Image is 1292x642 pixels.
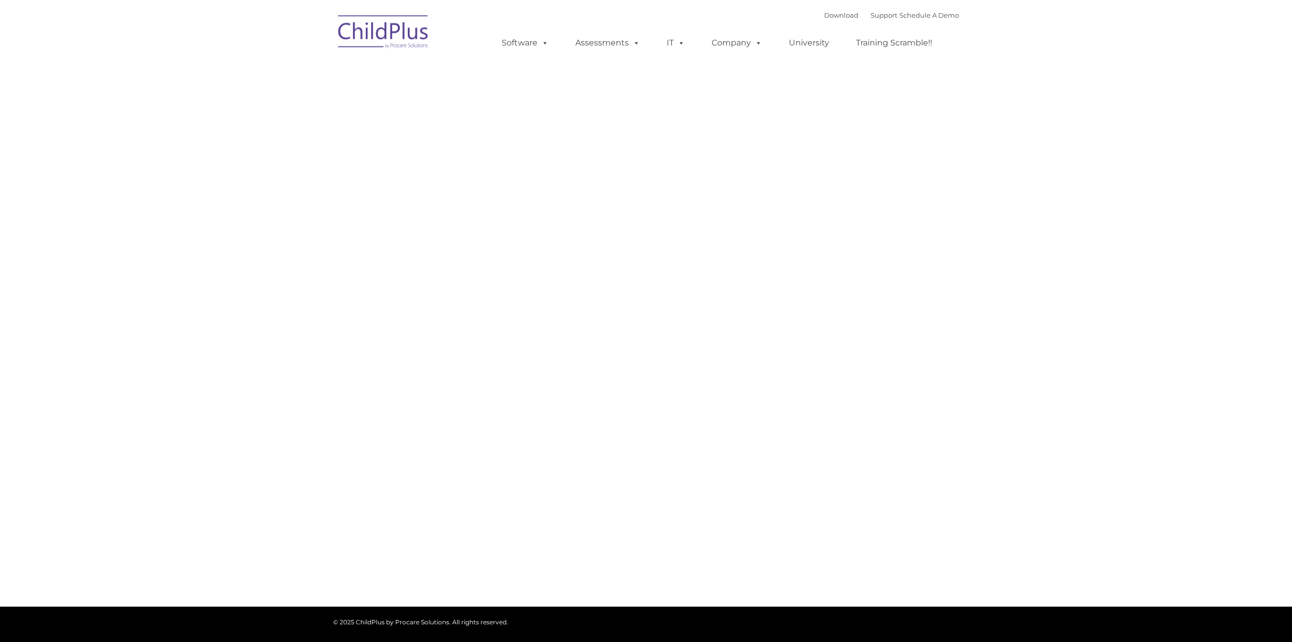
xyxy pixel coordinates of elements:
img: ChildPlus by Procare Solutions [333,8,434,59]
a: IT [657,33,695,53]
a: Download [824,11,858,19]
a: Support [871,11,897,19]
span: © 2025 ChildPlus by Procare Solutions. All rights reserved. [333,618,508,626]
a: Company [702,33,772,53]
a: Training Scramble!! [846,33,942,53]
font: | [824,11,959,19]
a: Software [492,33,559,53]
a: Assessments [565,33,650,53]
a: Schedule A Demo [899,11,959,19]
a: University [779,33,839,53]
